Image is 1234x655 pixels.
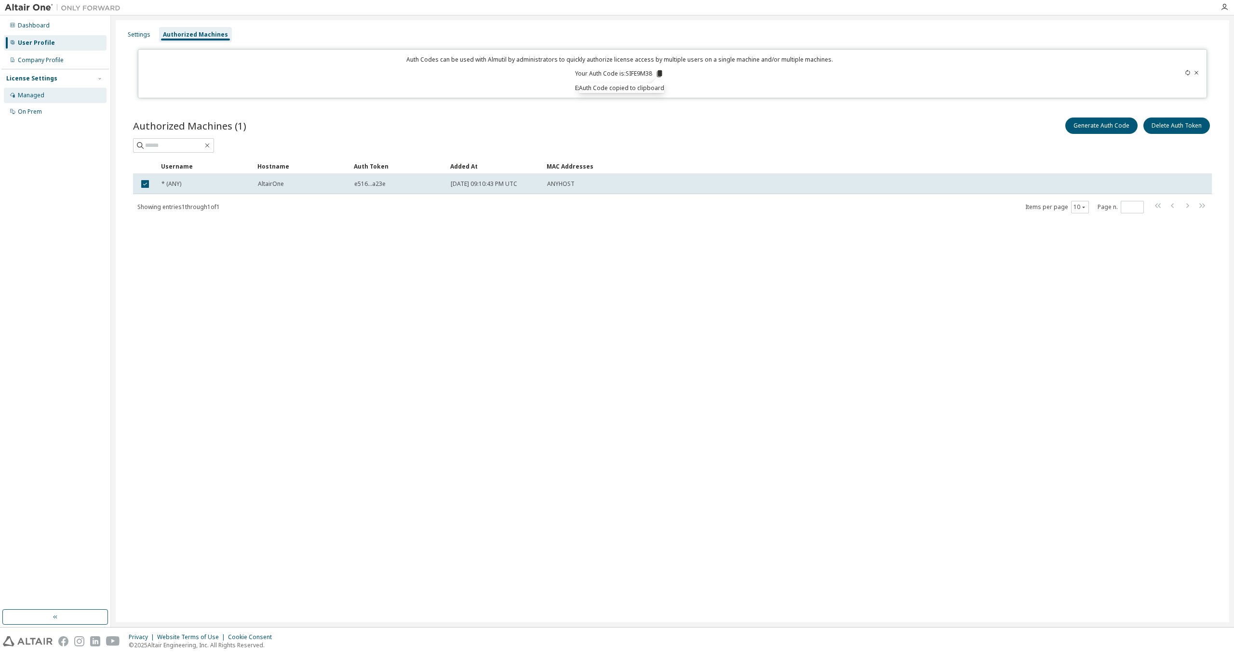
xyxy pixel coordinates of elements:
span: Page n. [1098,201,1144,213]
span: Showing entries 1 through 1 of 1 [137,203,220,211]
span: * (ANY) [161,180,181,188]
img: altair_logo.svg [3,636,53,646]
img: instagram.svg [74,636,84,646]
span: e516...a23e [354,180,386,188]
div: Authorized Machines [163,31,228,39]
div: MAC Addresses [547,158,1113,174]
div: Dashboard [18,22,50,29]
span: Authorized Machines (1) [133,119,246,132]
div: License Settings [6,75,57,82]
div: User Profile [18,39,55,47]
div: On Prem [18,108,42,116]
div: Auth Code copied to clipboard [579,83,664,93]
div: Settings [128,31,150,39]
div: Hostname [257,158,346,174]
p: Expires in 14 minutes, 28 seconds [144,84,1095,92]
div: Auth Token [354,158,443,174]
button: 10 [1073,203,1086,211]
div: Company Profile [18,56,64,64]
span: ANYHOST [547,180,575,188]
button: Delete Auth Token [1143,118,1210,134]
p: © 2025 Altair Engineering, Inc. All Rights Reserved. [129,641,278,649]
img: Altair One [5,3,125,13]
span: [DATE] 09:10:43 PM UTC [451,180,517,188]
span: Items per page [1025,201,1089,213]
div: Privacy [129,633,157,641]
img: facebook.svg [58,636,68,646]
p: Your Auth Code is: SIFE9M38 [575,69,664,78]
div: Website Terms of Use [157,633,228,641]
img: linkedin.svg [90,636,100,646]
div: Added At [450,158,539,174]
button: Generate Auth Code [1065,118,1138,134]
div: Managed [18,92,44,99]
div: Username [161,158,250,174]
p: Auth Codes can be used with Almutil by administrators to quickly authorize license access by mult... [144,55,1095,64]
img: youtube.svg [106,636,120,646]
span: AltairOne [258,180,284,188]
div: Cookie Consent [228,633,278,641]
